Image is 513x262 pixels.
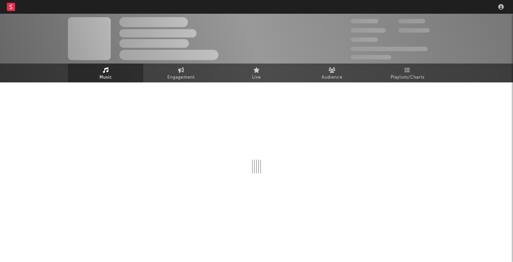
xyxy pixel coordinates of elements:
a: Music [68,64,143,82]
span: 1,000,000 [398,28,430,33]
a: Audience [294,64,370,82]
span: Engagement [167,73,195,82]
span: Jump Score: 85.0 [351,55,391,59]
a: Engagement [143,64,219,82]
span: Live [252,73,261,82]
span: 300,000 [351,19,378,23]
span: 50,000,000 [351,28,386,33]
a: Live [219,64,294,82]
span: 100,000 [398,19,425,23]
a: Playlists/Charts [370,64,445,82]
span: Music [99,73,112,82]
span: Playlists/Charts [391,73,425,82]
span: 100,000 [351,37,378,42]
span: 50,000,000 Monthly Listeners [351,47,428,51]
span: Audience [322,73,343,82]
